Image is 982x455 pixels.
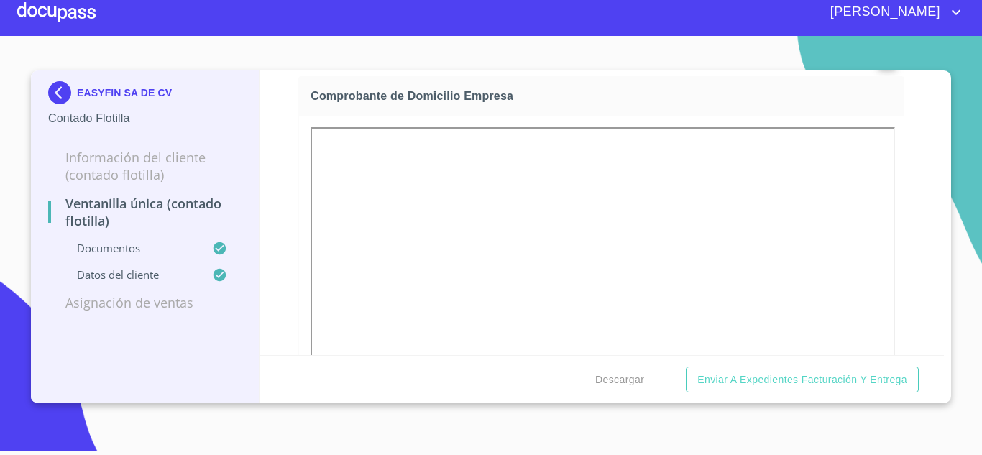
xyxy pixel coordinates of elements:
img: Docupass spot blue [48,81,77,104]
div: EASYFIN SA DE CV [48,81,242,110]
p: Información del Cliente (Contado Flotilla) [48,149,242,183]
p: Asignación de Ventas [48,294,242,311]
p: Documentos [48,241,212,255]
p: Contado Flotilla [48,110,242,127]
span: Comprobante de Domicilio Empresa [311,88,898,104]
p: EASYFIN SA DE CV [77,87,172,98]
p: Ventanilla Única (Contado Flotilla) [48,195,242,229]
span: Enviar a Expedientes Facturación y Entrega [697,371,907,389]
button: account of current user [820,1,965,24]
p: Datos del cliente [48,267,212,282]
span: [PERSON_NAME] [820,1,947,24]
button: Descargar [589,367,650,393]
button: Enviar a Expedientes Facturación y Entrega [686,367,919,393]
span: Descargar [595,371,644,389]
